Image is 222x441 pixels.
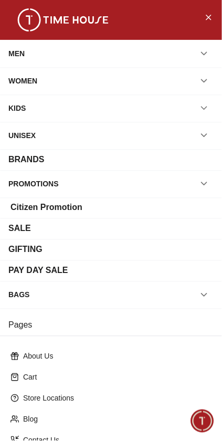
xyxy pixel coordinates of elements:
div: BAGS [8,286,29,304]
p: Cart [23,372,207,383]
div: MEN [8,44,25,63]
p: Store Locations [23,393,207,404]
p: Blog [23,414,207,425]
div: UNISEX [8,126,36,145]
div: WOMEN [8,71,37,90]
div: SALE [8,223,31,235]
div: Citizen Promotion [10,202,82,214]
div: GIFTING [8,244,43,256]
p: About Us [23,351,207,362]
div: BRANDS [8,153,44,166]
img: ... [10,8,115,31]
div: KIDS [8,99,26,118]
div: PAY DAY SALE [8,265,68,277]
div: Chat Widget [191,410,214,433]
button: Close Menu [200,8,217,25]
div: PROMOTIONS [8,174,59,193]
